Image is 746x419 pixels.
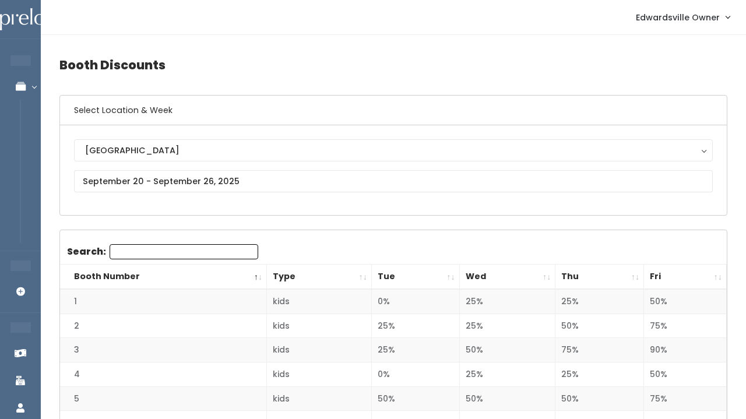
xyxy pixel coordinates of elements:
td: 50% [555,314,644,338]
div: [GEOGRAPHIC_DATA] [85,144,702,157]
th: Fri: activate to sort column ascending [644,265,727,290]
td: kids [267,386,372,411]
th: Tue: activate to sort column ascending [371,265,459,290]
td: 75% [644,386,727,411]
td: kids [267,362,372,387]
button: [GEOGRAPHIC_DATA] [74,139,713,161]
th: Type: activate to sort column ascending [267,265,372,290]
td: 50% [644,362,727,387]
th: Thu: activate to sort column ascending [555,265,644,290]
td: 75% [555,338,644,362]
td: 25% [459,362,555,387]
td: 25% [459,314,555,338]
td: 50% [371,386,459,411]
h4: Booth Discounts [59,49,727,81]
td: 25% [371,338,459,362]
td: kids [267,338,372,362]
td: 25% [371,314,459,338]
td: 25% [555,362,644,387]
a: Edwardsville Owner [624,5,741,30]
td: 75% [644,314,727,338]
input: September 20 - September 26, 2025 [74,170,713,192]
td: 50% [555,386,644,411]
td: 90% [644,338,727,362]
td: kids [267,314,372,338]
td: 5 [60,386,267,411]
h6: Select Location & Week [60,96,727,125]
td: 0% [371,289,459,314]
th: Booth Number: activate to sort column descending [60,265,267,290]
td: 0% [371,362,459,387]
td: 2 [60,314,267,338]
td: 3 [60,338,267,362]
label: Search: [67,244,258,259]
td: 25% [459,289,555,314]
td: 50% [459,386,555,411]
td: kids [267,289,372,314]
span: Edwardsville Owner [636,11,720,24]
td: 25% [555,289,644,314]
td: 4 [60,362,267,387]
td: 50% [459,338,555,362]
th: Wed: activate to sort column ascending [459,265,555,290]
td: 1 [60,289,267,314]
td: 50% [644,289,727,314]
input: Search: [110,244,258,259]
